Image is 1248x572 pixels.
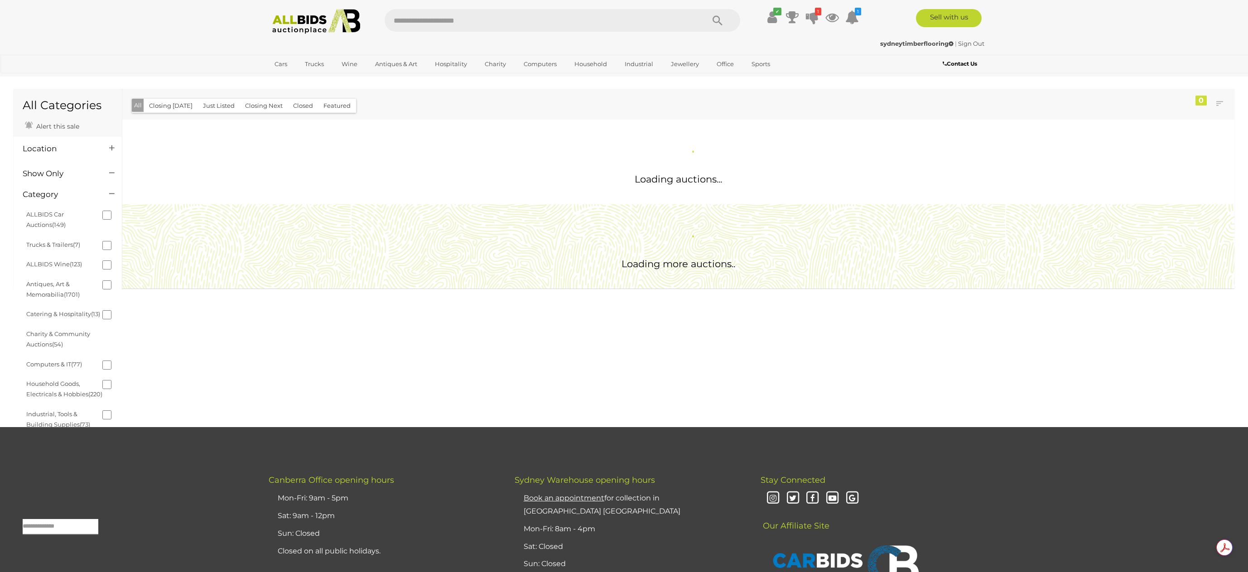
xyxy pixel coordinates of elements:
[515,475,655,485] span: Sydney Warehouse opening hours
[275,543,492,560] li: Closed on all public holidays.
[880,40,954,47] strong: sydneytimberflooring
[23,119,82,132] a: Alert this sale
[23,190,96,199] h4: Category
[429,57,473,72] a: Hospitality
[26,380,102,398] a: Household Goods, Electricals & Hobbies(220)
[318,99,356,113] button: Featured
[23,144,96,153] h4: Location
[369,57,423,72] a: Antiques & Art
[299,57,330,72] a: Trucks
[269,57,293,72] a: Cars
[88,390,102,398] span: (220)
[824,490,840,506] i: Youtube
[524,494,604,502] u: Book an appointment
[761,507,829,531] span: Our Affiliate Site
[766,9,779,25] a: ✔
[52,341,63,348] span: (54)
[336,57,363,72] a: Wine
[64,291,80,298] span: (1701)
[269,475,394,485] span: Canberra Office opening hours
[91,310,100,317] span: (13)
[943,60,977,67] b: Contact Us
[288,99,318,113] button: Closed
[635,173,722,185] span: Loading auctions...
[275,525,492,543] li: Sun: Closed
[844,490,860,506] i: Google
[521,520,738,538] li: Mon-Fri: 8am - 4pm
[943,59,979,69] a: Contact Us
[880,40,955,47] a: sydneytimberflooring
[26,310,100,317] a: Catering & Hospitality(13)
[70,260,82,268] span: (123)
[198,99,240,113] button: Just Listed
[132,99,144,112] button: All
[746,57,776,72] a: Sports
[916,9,982,27] a: Sell with us
[52,221,66,228] span: (149)
[144,99,198,113] button: Closing [DATE]
[26,241,80,248] a: Trucks & Trailers(7)
[23,99,113,112] h1: All Categories
[26,280,80,298] a: Antiques, Art & Memorabilia(1701)
[240,99,288,113] button: Closing Next
[267,9,366,34] img: Allbids.com.au
[619,57,659,72] a: Industrial
[805,9,819,25] a: 1
[71,361,82,368] span: (77)
[518,57,563,72] a: Computers
[275,507,492,525] li: Sat: 9am - 12pm
[73,241,80,248] span: (7)
[524,494,680,515] a: Book an appointmentfor collection in [GEOGRAPHIC_DATA] [GEOGRAPHIC_DATA]
[622,258,735,269] span: Loading more auctions..
[26,330,90,348] a: Charity & Community Auctions(54)
[479,57,512,72] a: Charity
[855,8,861,15] i: 1
[815,8,821,15] i: 1
[1195,96,1207,106] div: 0
[26,211,66,228] a: ALLBIDS Car Auctions(149)
[805,490,820,506] i: Facebook
[80,421,90,428] span: (73)
[269,72,345,87] a: [GEOGRAPHIC_DATA]
[275,490,492,507] li: Mon-Fri: 9am - 5pm
[761,475,825,485] span: Stay Connected
[665,57,705,72] a: Jewellery
[34,122,79,130] span: Alert this sale
[26,410,90,428] a: Industrial, Tools & Building Supplies(73)
[23,169,96,178] h4: Show Only
[711,57,740,72] a: Office
[955,40,957,47] span: |
[785,490,801,506] i: Twitter
[845,9,859,25] a: 1
[695,9,740,32] button: Search
[765,490,781,506] i: Instagram
[26,361,82,368] a: Computers & IT(77)
[773,8,781,15] i: ✔
[958,40,984,47] a: Sign Out
[569,57,613,72] a: Household
[26,260,82,268] a: ALLBIDS Wine(123)
[521,538,738,556] li: Sat: Closed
